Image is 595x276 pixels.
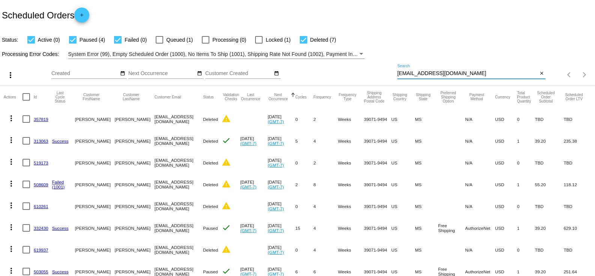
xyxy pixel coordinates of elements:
[391,239,415,261] mat-cell: US
[338,173,364,195] mat-cell: Weeks
[364,130,391,152] mat-cell: 39071-9494
[34,226,48,231] a: 332430
[222,223,231,232] mat-icon: check
[295,195,313,217] mat-cell: 0
[268,184,284,189] a: (GMT-7)
[517,195,535,217] mat-cell: 0
[313,195,338,217] mat-cell: 4
[203,139,218,143] span: Deleted
[338,152,364,173] mat-cell: Weeks
[415,217,438,239] mat-cell: MS
[222,245,231,254] mat-icon: warning
[295,95,307,99] button: Change sorting for Cycles
[310,35,336,44] span: Deleted (7)
[222,179,231,189] mat-icon: warning
[34,182,48,187] a: 508609
[222,114,231,123] mat-icon: warning
[563,130,591,152] mat-cell: 235.38
[535,91,557,103] button: Change sorting for Subtotal
[495,195,517,217] mat-cell: USD
[535,173,564,195] mat-cell: 55.20
[465,173,495,195] mat-cell: N/A
[338,93,357,101] button: Change sorting for FrequencyType
[52,179,64,184] a: Failed
[538,70,545,78] button: Clear
[465,152,495,173] mat-cell: N/A
[155,95,181,99] button: Change sorting for CustomerEmail
[268,173,296,195] mat-cell: [DATE]
[391,130,415,152] mat-cell: US
[295,152,313,173] mat-cell: 0
[562,67,577,82] button: Previous page
[295,173,313,195] mat-cell: 2
[77,12,86,21] mat-icon: add
[539,71,544,77] mat-icon: close
[34,139,48,143] a: 313063
[517,239,535,261] mat-cell: 0
[115,152,155,173] mat-cell: [PERSON_NAME]
[52,184,65,189] a: (1001)
[75,173,115,195] mat-cell: [PERSON_NAME]
[495,217,517,239] mat-cell: USD
[364,152,391,173] mat-cell: 39071-9494
[268,163,284,167] a: (GMT-7)
[415,152,438,173] mat-cell: MS
[391,93,408,101] button: Change sorting for ShippingCountry
[222,267,231,276] mat-icon: check
[203,117,218,122] span: Deleted
[34,269,48,274] a: 503055
[415,108,438,130] mat-cell: MS
[240,130,267,152] mat-cell: [DATE]
[75,108,115,130] mat-cell: [PERSON_NAME]
[338,130,364,152] mat-cell: Weeks
[338,195,364,217] mat-cell: Weeks
[465,239,495,261] mat-cell: N/A
[115,217,155,239] mat-cell: [PERSON_NAME]
[465,108,495,130] mat-cell: N/A
[222,158,231,167] mat-icon: warning
[240,173,267,195] mat-cell: [DATE]
[313,239,338,261] mat-cell: 4
[495,173,517,195] mat-cell: USD
[268,239,296,261] mat-cell: [DATE]
[295,108,313,130] mat-cell: 0
[7,244,16,253] mat-icon: more_vert
[391,195,415,217] mat-cell: US
[115,239,155,261] mat-cell: [PERSON_NAME]
[52,139,69,143] a: Success
[313,95,331,99] button: Change sorting for Frequency
[535,152,564,173] mat-cell: TBD
[75,239,115,261] mat-cell: [PERSON_NAME]
[125,35,147,44] span: Failed (0)
[115,173,155,195] mat-cell: [PERSON_NAME]
[115,108,155,130] mat-cell: [PERSON_NAME]
[313,108,338,130] mat-cell: 2
[7,266,16,275] mat-icon: more_vert
[268,206,284,211] a: (GMT-7)
[535,217,564,239] mat-cell: 39.20
[465,195,495,217] mat-cell: N/A
[240,228,256,233] a: (GMT-7)
[535,130,564,152] mat-cell: 39.20
[155,173,203,195] mat-cell: [EMAIL_ADDRESS][DOMAIN_NAME]
[75,93,108,101] button: Change sorting for CustomerFirstName
[517,130,535,152] mat-cell: 1
[203,226,218,231] span: Paused
[240,184,256,189] a: (GMT-7)
[203,182,218,187] span: Deleted
[313,217,338,239] mat-cell: 4
[338,217,364,239] mat-cell: Weeks
[364,217,391,239] mat-cell: 39071-9494
[563,195,591,217] mat-cell: TBD
[115,195,155,217] mat-cell: [PERSON_NAME]
[563,152,591,173] mat-cell: TBD
[2,37,18,43] span: Status:
[222,136,231,145] mat-icon: check
[313,173,338,195] mat-cell: 8
[517,108,535,130] mat-cell: 0
[391,217,415,239] mat-cell: US
[212,35,246,44] span: Processing (0)
[6,71,15,80] mat-icon: more_vert
[391,108,415,130] mat-cell: US
[438,91,458,103] button: Change sorting for PreferredShippingOption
